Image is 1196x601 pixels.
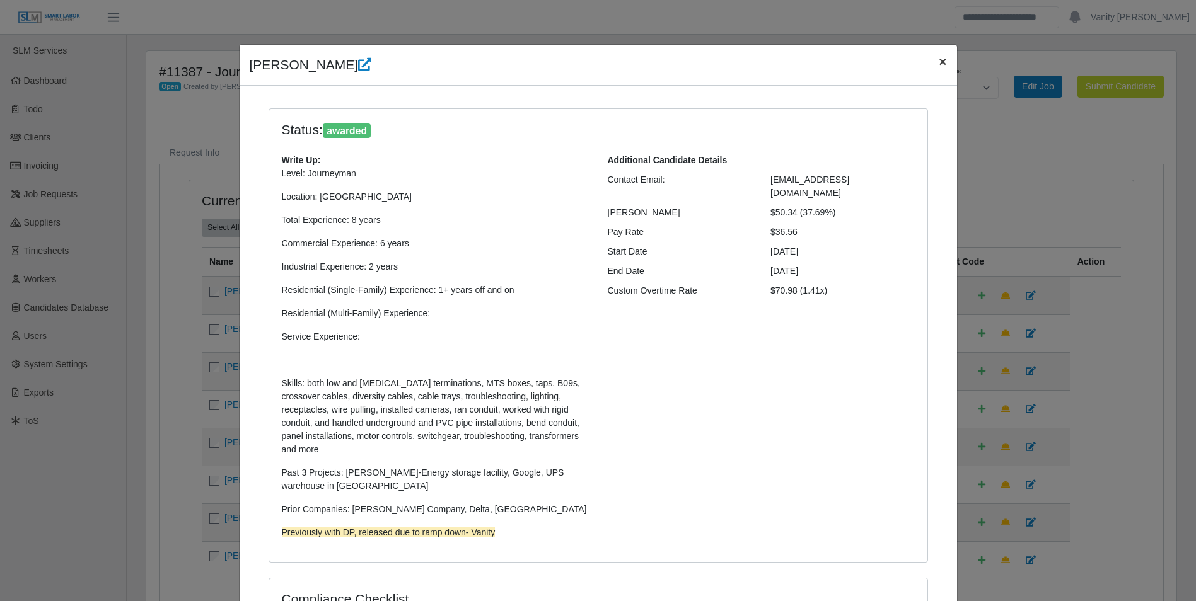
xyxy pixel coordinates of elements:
p: Prior Companies: [PERSON_NAME] Company, Delta, [GEOGRAPHIC_DATA] [282,503,589,516]
p: Industrial Experience: 2 years [282,260,589,273]
button: Close [929,45,956,78]
h4: Status: [282,122,752,139]
p: Skills: both low and [MEDICAL_DATA] terminations, MTS boxes, taps, B09s, crossover cables, divers... [282,377,589,456]
div: Start Date [598,245,762,258]
div: $36.56 [761,226,924,239]
div: [PERSON_NAME] [598,206,762,219]
div: [DATE] [761,245,924,258]
span: [DATE] [770,266,798,276]
span: Previously with DP, released due to ramp down- Vanity [282,527,496,537]
div: Custom Overtime Rate [598,284,762,297]
span: $70.98 (1.41x) [770,285,827,295]
p: Past 3 Projects: [PERSON_NAME]-Energy storage facility, Google, UPS warehouse in [GEOGRAPHIC_DATA] [282,466,589,493]
span: awarded [323,123,371,139]
p: Residential (Single-Family) Experience: 1+ years off and on [282,283,589,297]
h4: [PERSON_NAME] [250,55,372,75]
b: Write Up: [282,155,321,165]
p: Total Experience: 8 years [282,214,589,227]
p: Commercial Experience: 6 years [282,237,589,250]
p: Location: [GEOGRAPHIC_DATA] [282,190,589,203]
p: Residential (Multi-Family) Experience: [282,307,589,320]
span: × [939,54,946,69]
div: End Date [598,265,762,278]
p: Service Experience: [282,330,589,343]
b: Additional Candidate Details [608,155,728,165]
div: Contact Email: [598,173,762,200]
div: Pay Rate [598,226,762,239]
span: [EMAIL_ADDRESS][DOMAIN_NAME] [770,175,849,198]
div: $50.34 (37.69%) [761,206,924,219]
p: Level: Journeyman [282,167,589,180]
